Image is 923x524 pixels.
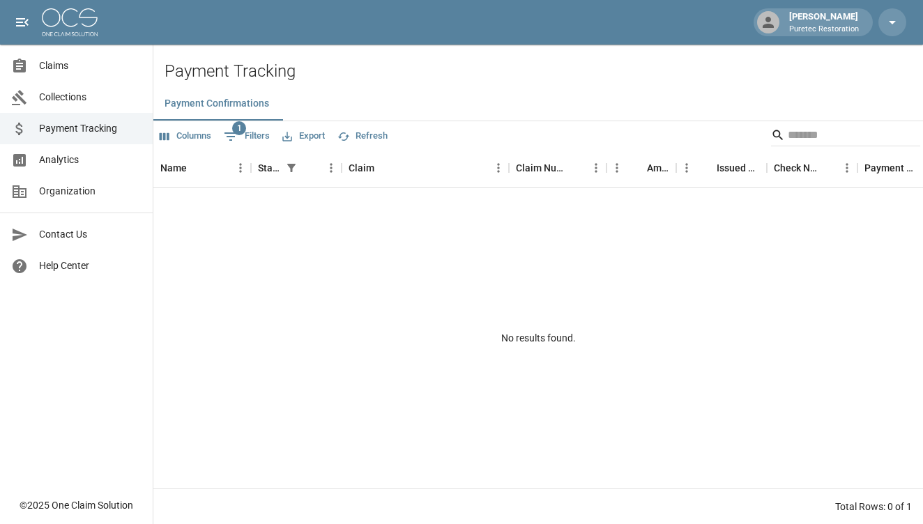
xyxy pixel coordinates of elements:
div: Status [251,148,342,187]
button: Export [279,125,328,147]
h2: Payment Tracking [165,61,923,82]
button: Menu [676,157,697,178]
img: ocs-logo-white-transparent.png [42,8,98,36]
div: Search [771,124,920,149]
div: Name [153,148,251,187]
button: Sort [301,158,321,178]
button: Menu [837,157,857,178]
span: Payment Tracking [39,121,142,136]
button: Menu [607,157,627,178]
div: [PERSON_NAME] [784,10,864,35]
div: Payment Method [864,148,915,187]
div: Claim [349,148,374,187]
div: Check Number [774,148,817,187]
div: Total Rows: 0 of 1 [835,500,912,514]
button: Show filters [220,125,273,148]
div: No results found. [153,188,923,488]
button: Sort [566,158,586,178]
button: Sort [627,158,647,178]
div: Name [160,148,187,187]
div: Claim [342,148,509,187]
div: Status [258,148,282,187]
div: Amount [607,148,676,187]
span: Analytics [39,153,142,167]
span: Claims [39,59,142,73]
span: Organization [39,184,142,199]
span: Contact Us [39,227,142,242]
button: open drawer [8,8,36,36]
div: dynamic tabs [153,87,923,121]
button: Sort [697,158,717,178]
div: Claim Number [509,148,607,187]
button: Select columns [156,125,215,147]
button: Menu [586,157,607,178]
span: Help Center [39,259,142,273]
button: Menu [230,157,251,178]
div: Claim Number [516,148,566,187]
div: Check Number [767,148,857,187]
div: © 2025 One Claim Solution [20,498,133,512]
span: 1 [232,121,246,135]
div: Amount [647,148,669,187]
button: Payment Confirmations [153,87,280,121]
div: Issued Date [676,148,767,187]
button: Menu [321,157,342,178]
span: Collections [39,90,142,105]
p: Puretec Restoration [789,24,859,36]
button: Refresh [334,125,391,147]
button: Sort [187,158,206,178]
button: Show filters [282,158,301,178]
div: 1 active filter [282,158,301,178]
div: Issued Date [717,148,760,187]
button: Sort [817,158,837,178]
button: Sort [374,158,394,178]
button: Menu [488,157,509,178]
